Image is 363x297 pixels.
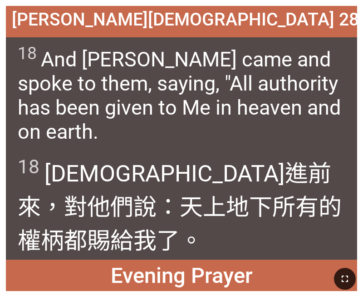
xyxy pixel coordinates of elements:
sup: 18 [18,43,37,63]
wg1909: 所有的 [18,194,342,254]
wg1849: 都賜給 [64,227,203,254]
wg4334: ，對他們 [18,194,342,254]
wg3772: 上 [18,194,342,254]
wg2424: 進前來 [18,160,342,254]
wg1722: 地 [18,194,342,254]
wg3004: ：天 [18,194,342,254]
span: [DEMOGRAPHIC_DATA] [18,155,345,256]
wg3427: 了。 [157,227,203,254]
span: And [PERSON_NAME] came and spoke to them, saying, "All authority has been given to Me in heaven a... [18,43,345,144]
wg3956: 權柄 [18,227,203,254]
wg1093: 下 [18,194,342,254]
wg1325: 我 [133,227,203,254]
wg846: 說 [18,194,342,254]
sup: 18 [18,156,39,178]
